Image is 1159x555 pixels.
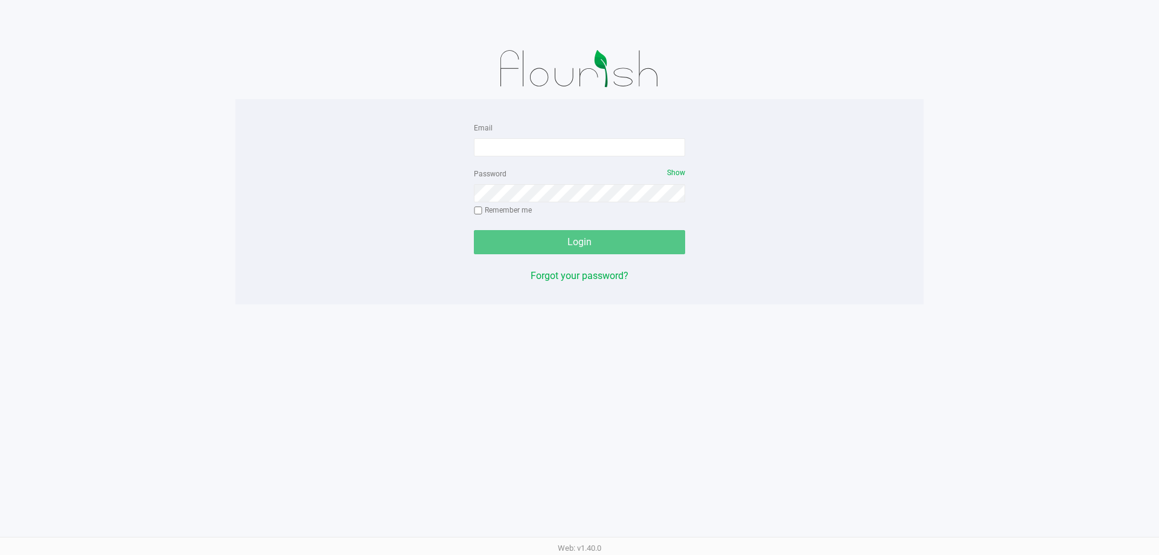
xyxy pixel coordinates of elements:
label: Password [474,168,506,179]
span: Show [667,168,685,177]
label: Remember me [474,205,532,216]
input: Remember me [474,207,482,215]
label: Email [474,123,493,133]
button: Forgot your password? [531,269,628,283]
span: Web: v1.40.0 [558,544,601,553]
